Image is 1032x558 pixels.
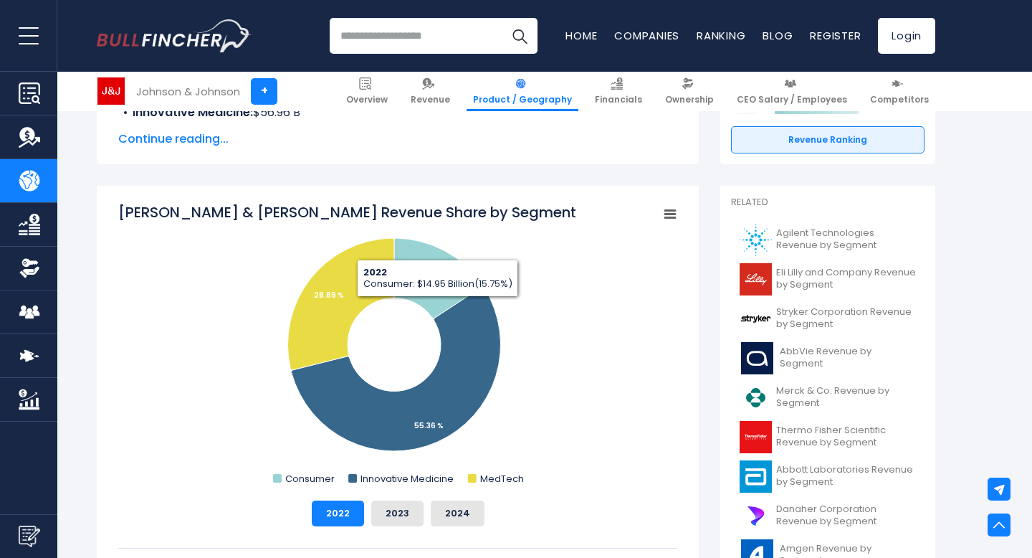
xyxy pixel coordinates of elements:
img: LLY logo [740,263,772,295]
span: CEO Salary / Employees [737,94,847,105]
img: JNJ logo [97,77,125,105]
img: ABT logo [740,460,772,493]
a: Eli Lilly and Company Revenue by Segment [731,260,924,299]
tspan: 55.36 % [414,420,444,431]
a: + [251,78,277,105]
tspan: 28.89 % [314,290,344,301]
a: Ranking [697,28,745,43]
a: Abbott Laboratories Revenue by Segment [731,457,924,496]
span: Product / Geography [473,94,572,105]
img: Bullfincher logo [97,19,252,52]
text: Innovative Medicine [360,472,454,486]
img: Ownership [19,257,40,279]
span: Eli Lilly and Company Revenue by Segment [776,267,916,291]
img: A logo [740,224,772,256]
span: Ownership [665,94,714,105]
a: Login [878,18,935,54]
a: Stryker Corporation Revenue by Segment [731,299,924,339]
span: Abbott Laboratories Revenue by Segment [776,464,916,488]
span: Competitors [870,94,929,105]
img: ABBV logo [740,342,775,374]
text: MedTech [480,472,524,486]
a: Companies [614,28,679,43]
span: Continue reading... [118,131,677,148]
p: Related [731,197,924,209]
a: Product / Geography [467,72,578,111]
span: Danaher Corporation Revenue by Segment [776,503,916,528]
b: Innovative Medicine: [133,104,253,120]
tspan: 15.75 % [422,268,450,278]
button: Search [502,18,537,54]
button: 2023 [371,501,424,526]
span: Financials [595,94,642,105]
a: Revenue [404,72,457,111]
a: Go to homepage [97,19,251,52]
text: Consumer [285,472,335,486]
a: Overview [340,72,394,111]
a: Merck & Co. Revenue by Segment [731,378,924,417]
tspan: [PERSON_NAME] & [PERSON_NAME] Revenue Share by Segment [118,202,576,222]
a: Register [810,28,861,43]
span: Merck & Co. Revenue by Segment [776,385,916,410]
a: CEO Salary / Employees [730,72,854,111]
img: DHR logo [740,500,772,532]
a: Revenue Ranking [731,126,924,153]
button: 2024 [431,501,484,526]
button: 2022 [312,501,364,526]
a: Ownership [659,72,720,111]
a: Competitors [864,72,935,111]
a: Financials [588,72,649,111]
a: Danaher Corporation Revenue by Segment [731,496,924,536]
span: Stryker Corporation Revenue by Segment [776,306,916,331]
a: AbbVie Revenue by Segment [731,339,924,378]
a: Blog [763,28,793,43]
svg: Johnson & Johnson's Revenue Share by Segment [118,202,677,489]
span: Revenue [411,94,450,105]
img: MRK logo [740,382,772,414]
img: TMO logo [740,421,772,453]
a: Home [565,28,597,43]
div: Johnson & Johnson [136,83,240,100]
span: Overview [346,94,388,105]
li: $56.96 B [118,104,677,121]
img: SYK logo [740,303,772,335]
a: Agilent Technologies Revenue by Segment [731,220,924,260]
span: AbbVie Revenue by Segment [780,346,916,370]
span: Thermo Fisher Scientific Revenue by Segment [776,425,916,449]
a: Thermo Fisher Scientific Revenue by Segment [731,417,924,457]
span: Agilent Technologies Revenue by Segment [776,227,916,252]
